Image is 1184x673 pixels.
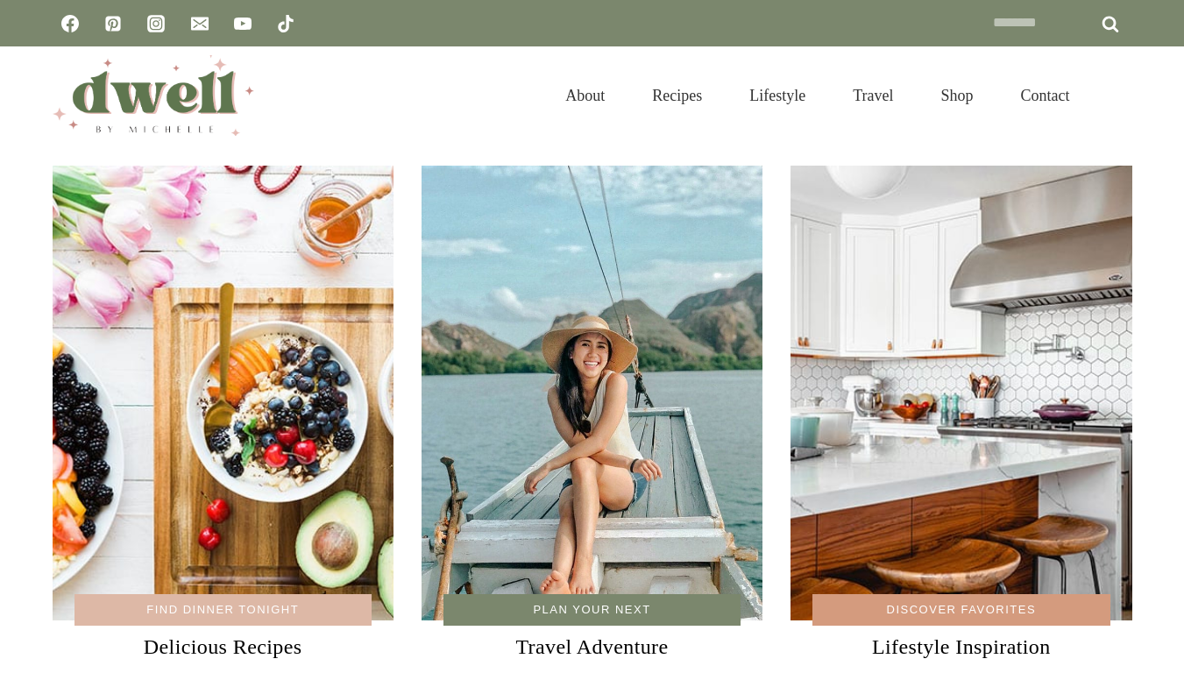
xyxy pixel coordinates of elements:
[542,65,628,126] a: About
[268,6,303,41] a: TikTok
[138,6,174,41] a: Instagram
[1102,81,1132,110] button: View Search Form
[829,65,917,126] a: Travel
[53,55,254,136] img: DWELL by michelle
[96,6,131,41] a: Pinterest
[917,65,996,126] a: Shop
[53,6,88,41] a: Facebook
[542,65,1093,126] nav: Primary Navigation
[726,65,829,126] a: Lifestyle
[628,65,726,126] a: Recipes
[182,6,217,41] a: Email
[225,6,260,41] a: YouTube
[997,65,1094,126] a: Contact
